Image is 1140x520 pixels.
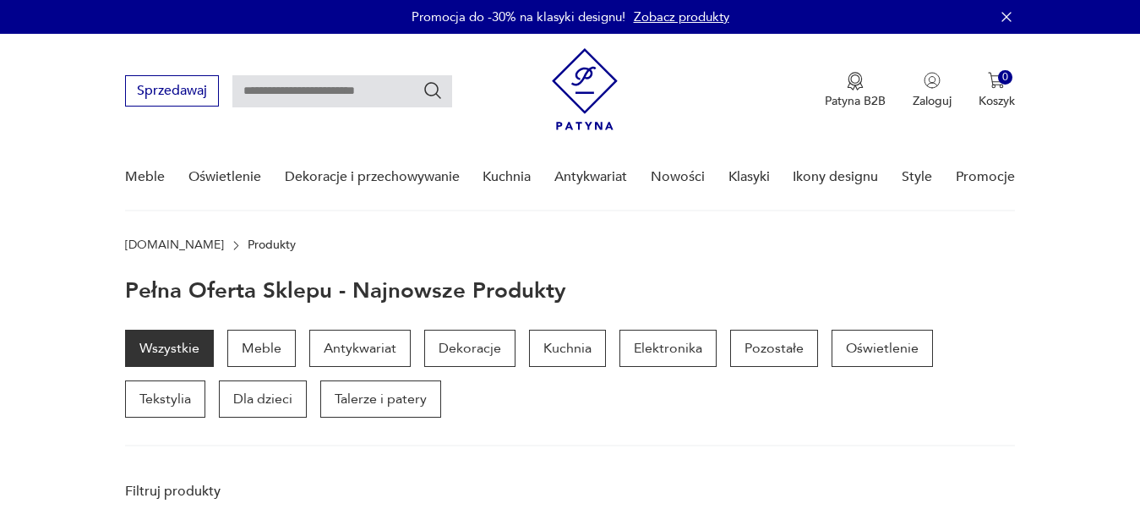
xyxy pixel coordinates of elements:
[847,72,864,90] img: Ikona medalu
[529,330,606,367] a: Kuchnia
[825,93,886,109] p: Patyna B2B
[979,93,1015,109] p: Koszyk
[125,330,214,367] a: Wszystkie
[956,145,1015,210] a: Promocje
[554,145,627,210] a: Antykwariat
[227,330,296,367] a: Meble
[125,145,165,210] a: Meble
[285,145,460,210] a: Dekoracje i przechowywanie
[902,145,932,210] a: Style
[793,145,878,210] a: Ikony designu
[728,145,770,210] a: Klasyki
[552,48,618,130] img: Patyna - sklep z meblami i dekoracjami vintage
[634,8,729,25] a: Zobacz produkty
[832,330,933,367] a: Oświetlenie
[825,72,886,109] a: Ikona medaluPatyna B2B
[913,93,952,109] p: Zaloguj
[988,72,1005,89] img: Ikona koszyka
[125,75,219,107] button: Sprzedawaj
[424,330,515,367] a: Dekoracje
[412,8,625,25] p: Promocja do -30% na klasyki designu!
[483,145,531,210] a: Kuchnia
[125,482,332,501] p: Filtruj produkty
[219,380,307,418] a: Dla dzieci
[913,72,952,109] button: Zaloguj
[730,330,818,367] a: Pozostałe
[619,330,717,367] a: Elektronika
[998,70,1012,85] div: 0
[125,380,205,418] a: Tekstylia
[125,279,566,303] h1: Pełna oferta sklepu - najnowsze produkty
[309,330,411,367] a: Antykwariat
[979,72,1015,109] button: 0Koszyk
[248,238,296,252] p: Produkty
[423,80,443,101] button: Szukaj
[651,145,705,210] a: Nowości
[320,380,441,418] a: Talerze i patery
[125,86,219,98] a: Sprzedawaj
[924,72,941,89] img: Ikonka użytkownika
[825,72,886,109] button: Patyna B2B
[188,145,261,210] a: Oświetlenie
[125,238,224,252] a: [DOMAIN_NAME]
